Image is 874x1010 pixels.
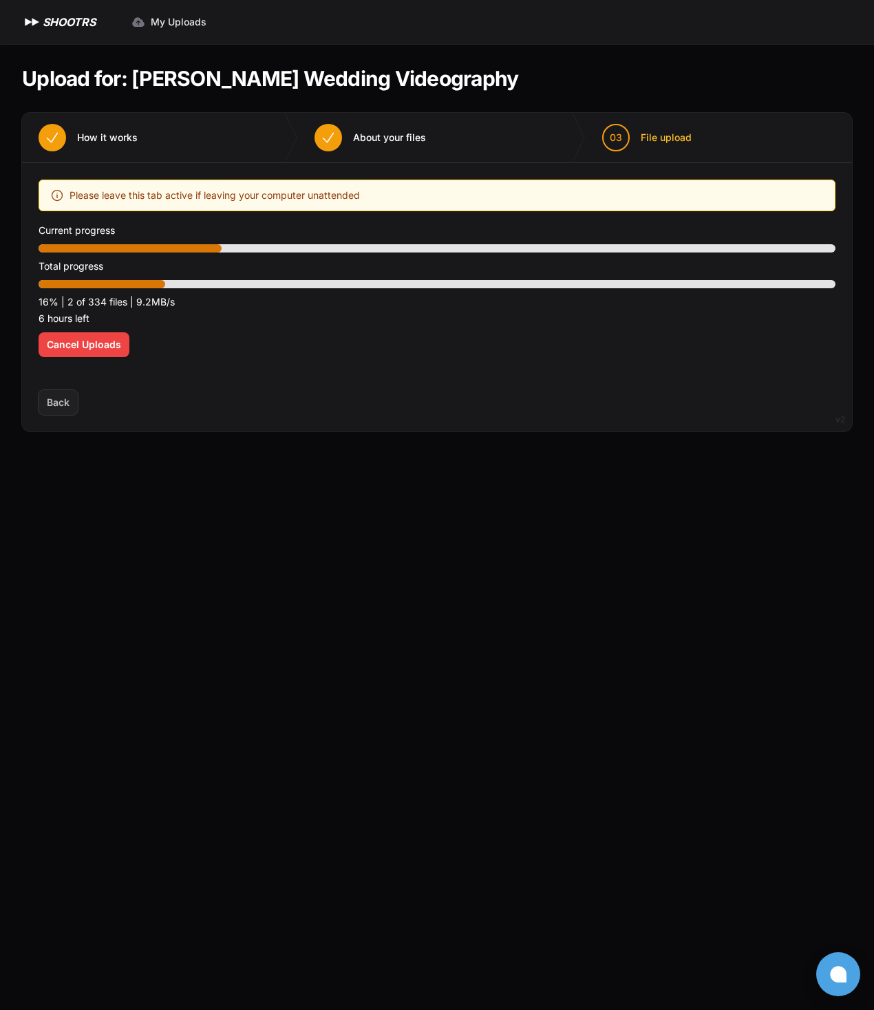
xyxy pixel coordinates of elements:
span: Cancel Uploads [47,338,121,352]
button: About your files [298,113,443,162]
span: About your files [353,131,426,144]
span: My Uploads [151,15,206,29]
div: v2 [835,411,845,428]
h1: SHOOTRS [43,14,96,30]
button: Cancel Uploads [39,332,129,357]
button: Open chat window [816,952,860,996]
button: 03 File upload [586,113,708,162]
span: How it works [77,131,138,144]
span: 03 [610,131,622,144]
span: File upload [641,131,692,144]
p: 6 hours left [39,310,835,327]
a: My Uploads [123,10,215,34]
p: 16% | 2 of 334 files | 9.2MB/s [39,294,835,310]
img: SHOOTRS [22,14,43,30]
h1: Upload for: [PERSON_NAME] Wedding Videography [22,66,518,91]
button: How it works [22,113,154,162]
p: Total progress [39,258,835,275]
a: SHOOTRS SHOOTRS [22,14,96,30]
span: Please leave this tab active if leaving your computer unattended [70,187,360,204]
p: Current progress [39,222,835,239]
